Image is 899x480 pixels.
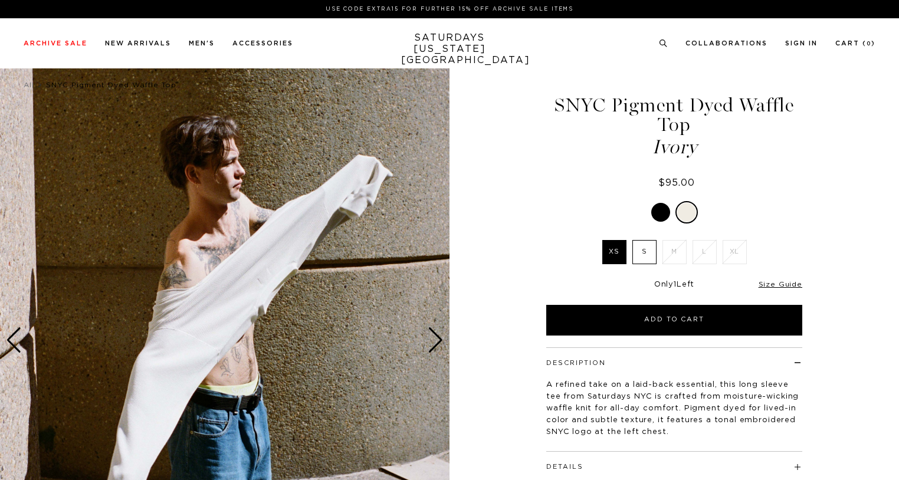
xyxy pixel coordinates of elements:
[674,281,677,288] span: 1
[544,96,804,157] h1: SNYC Pigment Dyed Waffle Top
[546,379,802,438] p: A refined take on a laid-back essential, this long sleeve tee from Saturdays NYC is crafted from ...
[428,327,444,353] div: Next slide
[867,41,871,47] small: 0
[6,327,22,353] div: Previous slide
[546,280,802,290] div: Only Left
[401,32,498,66] a: SATURDAYS[US_STATE][GEOGRAPHIC_DATA]
[785,40,818,47] a: Sign In
[546,463,583,470] button: Details
[544,137,804,157] span: Ivory
[759,281,802,288] a: Size Guide
[232,40,293,47] a: Accessories
[632,240,657,264] label: S
[602,240,626,264] label: XS
[24,81,34,88] a: All
[105,40,171,47] a: New Arrivals
[24,40,87,47] a: Archive Sale
[546,305,802,336] button: Add to Cart
[835,40,875,47] a: Cart (0)
[189,40,215,47] a: Men's
[546,360,606,366] button: Description
[28,5,871,14] p: Use Code EXTRA15 for Further 15% Off Archive Sale Items
[658,178,695,188] span: $95.00
[685,40,767,47] a: Collaborations
[46,81,176,88] span: SNYC Pigment Dyed Waffle Top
